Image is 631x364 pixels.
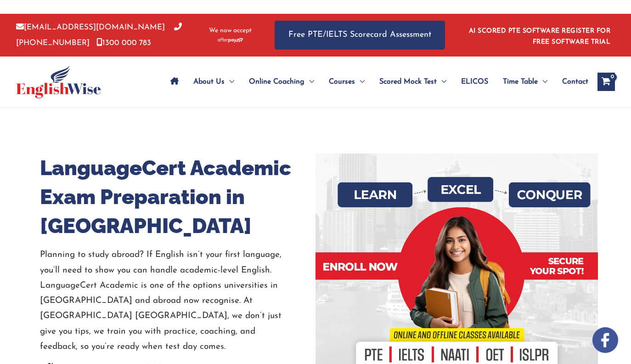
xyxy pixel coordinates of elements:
[496,66,555,98] a: Time TableMenu Toggle
[275,21,445,50] a: Free PTE/IELTS Scorecard Assessment
[249,66,304,98] span: Online Coaching
[372,66,454,98] a: Scored Mock TestMenu Toggle
[321,66,372,98] a: CoursesMenu Toggle
[592,327,618,353] img: white-facebook.png
[96,39,151,47] a: 1300 000 783
[469,28,611,45] a: AI SCORED PTE SOFTWARE REGISTER FOR FREE SOFTWARE TRIAL
[355,66,365,98] span: Menu Toggle
[16,65,101,98] img: cropped-ew-logo
[209,26,252,35] span: We now accept
[40,247,309,354] p: Planning to study abroad? If English isn’t your first language, you’ll need to show you can handl...
[16,23,165,31] a: [EMAIL_ADDRESS][DOMAIN_NAME]
[379,66,437,98] span: Scored Mock Test
[163,66,588,98] nav: Site Navigation: Main Menu
[186,66,242,98] a: About UsMenu Toggle
[242,66,321,98] a: Online CoachingMenu Toggle
[463,20,615,50] aside: Header Widget 1
[538,66,547,98] span: Menu Toggle
[329,66,355,98] span: Courses
[461,66,488,98] span: ELICOS
[225,66,234,98] span: Menu Toggle
[304,66,314,98] span: Menu Toggle
[16,23,182,46] a: [PHONE_NUMBER]
[562,66,588,98] span: Contact
[454,66,496,98] a: ELICOS
[597,73,615,91] a: View Shopping Cart, empty
[40,154,309,240] h1: LanguageCert Academic Exam Preparation in [GEOGRAPHIC_DATA]
[218,38,243,43] img: Afterpay-Logo
[437,66,446,98] span: Menu Toggle
[555,66,588,98] a: Contact
[503,66,538,98] span: Time Table
[193,66,225,98] span: About Us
